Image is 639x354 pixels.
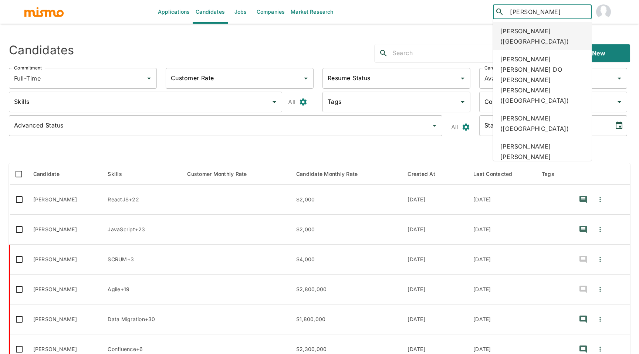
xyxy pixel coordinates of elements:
[144,73,154,84] button: Open
[27,245,102,275] td: [PERSON_NAME]
[574,280,592,298] button: recent-notes
[493,50,592,109] div: [PERSON_NAME] [PERSON_NAME] DO [PERSON_NAME] [PERSON_NAME] ([GEOGRAPHIC_DATA])
[596,4,611,19] img: Paola Pacheco
[288,97,295,107] p: All
[429,120,440,131] button: Open
[408,170,445,178] span: Created At
[290,215,402,245] td: $2,000
[614,97,625,107] button: Open
[402,304,467,334] td: [DATE]
[108,196,175,203] p: ReactJS, React, Redux, TypeScript, SCRUM, Agile, USER INTERFACE, Tailwind CSS, Express.js, NextJS...
[467,215,536,245] td: [DATE]
[108,226,175,233] p: JavaScript, PHP, HTML, Laravel, Sass, CSS, Vue.js, MySQL, Microsoft SQL Server, HTML5, SQL, TypeS...
[108,286,175,293] p: Agile, JIRA, SCRUM, SDLC, Agile Methodologies, Confluence, HTML, HTML5, Test Automation, TestRail...
[290,304,402,334] td: $1,800,000
[592,310,608,328] button: Quick Actions
[27,275,102,304] td: [PERSON_NAME]
[493,137,592,176] div: [PERSON_NAME] [PERSON_NAME] ([GEOGRAPHIC_DATA])
[614,73,625,84] button: Open
[108,346,175,353] p: Confluence, JIRA, Agile, SCRUM, POWER BI, Data Analysis, Change Management
[479,115,530,136] input: MM/DD/YYYY
[467,275,536,304] td: [DATE]
[108,316,175,323] p: Data Migration, POWER BI, Microsoft Power Automate, Power Automate, ETL, SQL, API, Node.js, Pytho...
[27,304,102,334] td: [PERSON_NAME]
[612,118,626,133] button: Choose date
[9,43,74,58] h4: Candidates
[269,97,280,107] button: Open
[301,73,311,84] button: Open
[108,256,175,263] p: SCRUM, Google Analytics, Looker, BigQuery
[484,65,522,71] label: Candidate Status
[574,191,592,208] button: recent-notes
[536,163,569,185] th: Tags
[296,170,368,178] span: Candidate Monthly Rate
[493,22,592,50] div: [PERSON_NAME] ([GEOGRAPHIC_DATA])
[467,304,536,334] td: [DATE]
[493,109,592,137] div: [PERSON_NAME] ([GEOGRAPHIC_DATA])
[592,221,608,238] button: Quick Actions
[592,280,608,298] button: Quick Actions
[402,185,467,215] td: [DATE]
[33,170,69,178] span: Candidate
[27,215,102,245] td: [PERSON_NAME]
[392,47,534,59] input: Search
[574,310,592,328] button: recent-notes
[451,122,459,132] p: All
[187,170,256,178] span: Customer Monthly Rate
[457,73,468,84] button: Open
[574,251,592,268] button: recent-notes
[102,163,181,185] th: Skills
[24,6,64,17] img: logo
[14,65,42,71] label: Commitment
[375,44,392,62] button: search
[402,275,467,304] td: [DATE]
[402,215,467,245] td: [DATE]
[592,251,608,268] button: Quick Actions
[592,191,608,208] button: Quick Actions
[507,7,588,17] input: Candidate search
[467,245,536,275] td: [DATE]
[467,185,536,215] td: [DATE]
[467,163,536,185] th: Last Contacted
[290,275,402,304] td: $2,800,000
[27,185,102,215] td: [PERSON_NAME]
[457,97,468,107] button: Open
[402,245,467,275] td: [DATE]
[290,245,402,275] td: $4,000
[290,185,402,215] td: $2,000
[574,221,592,238] button: recent-notes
